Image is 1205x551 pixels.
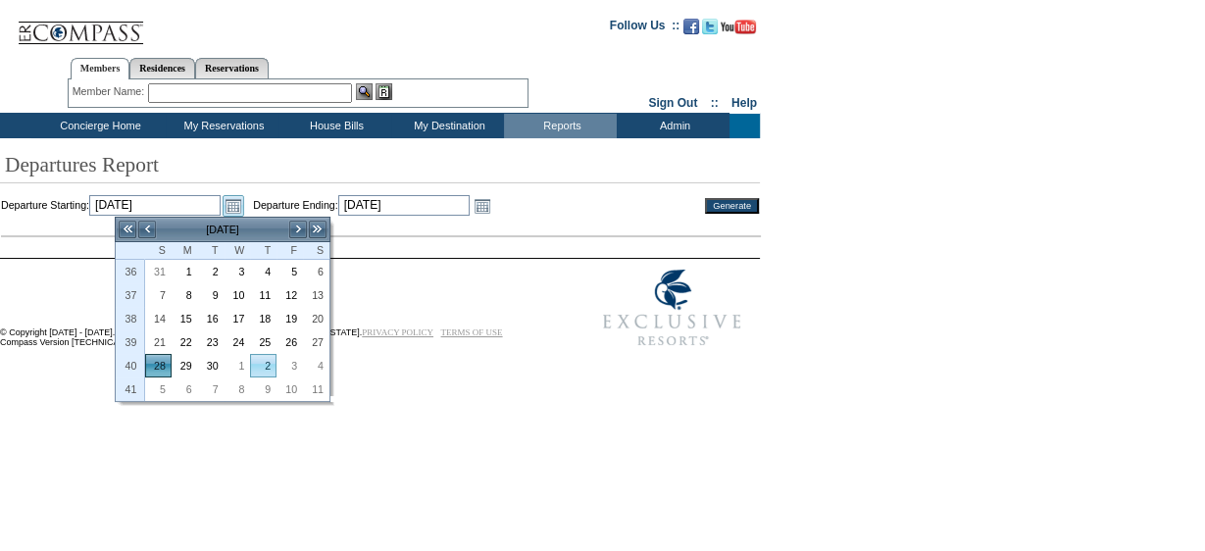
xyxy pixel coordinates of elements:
[303,330,329,354] td: Saturday, September 27, 2025
[277,331,302,353] a: 26
[356,83,373,100] img: View
[226,355,250,376] a: 1
[225,260,251,283] td: Wednesday, September 03, 2025
[250,242,276,260] th: Thursday
[276,307,303,330] td: Friday, September 19, 2025
[250,377,276,401] td: Thursday, October 09, 2025
[146,355,171,376] a: 28
[31,114,166,138] td: Concierge Home
[172,330,198,354] td: Monday, September 22, 2025
[303,242,329,260] th: Saturday
[303,354,329,377] td: Saturday, October 04, 2025
[172,260,198,283] td: Monday, September 01, 2025
[303,307,329,330] td: Saturday, September 20, 2025
[225,283,251,307] td: Wednesday, September 10, 2025
[226,378,250,400] a: 8
[226,284,250,306] a: 10
[146,331,171,353] a: 21
[172,377,198,401] td: Monday, October 06, 2025
[145,242,172,260] th: Sunday
[277,261,302,282] a: 5
[198,377,225,401] td: Tuesday, October 07, 2025
[173,355,197,376] a: 29
[225,354,251,377] td: Wednesday, October 01, 2025
[198,307,225,330] td: Tuesday, September 16, 2025
[303,260,329,283] td: Saturday, September 06, 2025
[277,355,302,376] a: 3
[173,378,197,400] a: 6
[137,220,157,239] a: <
[304,261,328,282] a: 6
[116,354,145,377] th: 40
[277,378,302,400] a: 10
[683,19,699,34] img: Become our fan on Facebook
[225,330,251,354] td: Wednesday, September 24, 2025
[610,17,679,40] td: Follow Us ::
[145,283,172,307] td: Sunday, September 07, 2025
[304,284,328,306] a: 13
[711,96,719,110] span: ::
[173,261,197,282] a: 1
[250,260,276,283] td: Thursday, September 04, 2025
[198,260,225,283] td: Tuesday, September 02, 2025
[173,308,197,329] a: 15
[391,114,504,138] td: My Destination
[118,220,137,239] a: <<
[303,283,329,307] td: Saturday, September 13, 2025
[226,261,250,282] a: 3
[172,283,198,307] td: Monday, September 08, 2025
[198,242,225,260] th: Tuesday
[195,58,269,78] a: Reservations
[145,377,172,401] td: Sunday, October 05, 2025
[226,308,250,329] a: 17
[157,219,288,240] td: [DATE]
[251,378,276,400] a: 9
[304,355,328,376] a: 4
[116,260,145,283] th: 36
[304,378,328,400] a: 11
[1,195,683,217] td: Departure Starting: Departure Ending:
[172,307,198,330] td: Monday, September 15, 2025
[617,114,729,138] td: Admin
[116,283,145,307] th: 37
[250,283,276,307] td: Thursday, September 11, 2025
[288,220,308,239] a: >
[276,330,303,354] td: Friday, September 26, 2025
[173,331,197,353] a: 22
[145,307,172,330] td: Sunday, September 14, 2025
[303,377,329,401] td: Saturday, October 11, 2025
[198,330,225,354] td: Tuesday, September 23, 2025
[276,242,303,260] th: Friday
[304,308,328,329] a: 20
[116,377,145,401] th: 41
[308,220,327,239] a: >>
[705,198,759,214] input: Generate
[276,260,303,283] td: Friday, September 05, 2025
[146,378,171,400] a: 5
[145,260,172,283] td: Sunday, August 31, 2025
[250,330,276,354] td: Thursday, September 25, 2025
[225,242,251,260] th: Wednesday
[276,354,303,377] td: Friday, October 03, 2025
[17,5,144,45] img: Compass Home
[504,114,617,138] td: Reports
[277,284,302,306] a: 12
[731,96,757,110] a: Help
[199,378,224,400] a: 7
[129,58,195,78] a: Residences
[172,242,198,260] th: Monday
[721,20,756,34] img: Subscribe to our YouTube Channel
[116,330,145,354] th: 39
[251,331,276,353] a: 25
[276,377,303,401] td: Friday, October 10, 2025
[116,307,145,330] th: 38
[223,195,244,217] a: Open the calendar popup.
[173,284,197,306] a: 8
[251,261,276,282] a: 4
[198,283,225,307] td: Tuesday, September 09, 2025
[702,19,718,34] img: Follow us on Twitter
[278,114,391,138] td: House Bills
[251,284,276,306] a: 11
[73,83,148,100] div: Member Name:
[362,327,433,337] a: PRIVACY POLICY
